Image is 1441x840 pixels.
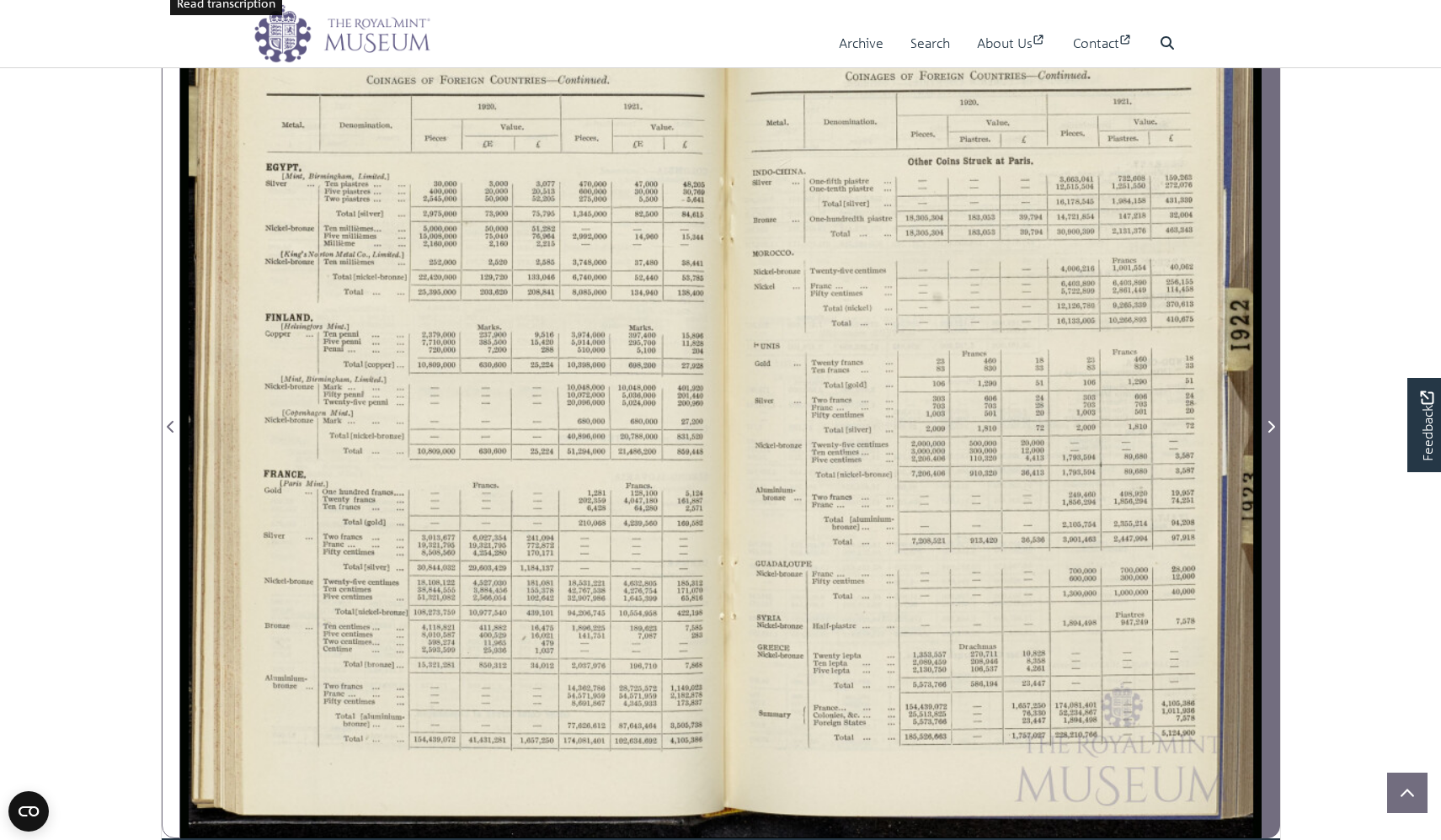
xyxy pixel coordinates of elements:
[1008,154,1101,167] span: [GEOGRAPHIC_DATA].
[811,410,813,418] span: l
[978,380,994,388] span: 1,290
[776,248,789,257] span: CCO
[1134,116,1155,125] span: Value.
[422,331,424,337] span: 2
[810,289,814,296] span: F
[960,98,976,106] span: 1920.
[280,322,318,331] span: [Helsing/ors
[843,199,863,208] span: [silver]
[831,317,849,327] span: Total
[1387,773,1428,813] button: Scroll to top
[692,346,703,354] span: 204
[365,360,392,369] span: [copper]
[264,223,307,231] span: Nickel-bronze
[492,346,505,354] span: .200
[1060,128,1081,136] span: Pieces.
[754,267,796,275] span: Nickel-bronze
[910,130,931,137] span: P'CCCS'
[1166,195,1188,205] span: 431,339
[681,417,702,425] span: 27,200
[905,229,938,237] span: 18,305,304
[682,232,702,241] span: 15,344
[215,294,218,300] span: I1
[1166,180,1189,189] span: 272,076
[755,396,759,402] span: Si
[823,304,838,312] span: Total
[932,380,942,387] span: 106
[908,156,927,165] span: Other
[254,4,430,63] img: logo_wide.png
[372,249,397,258] span: Limited.
[527,274,551,282] span: 133,046
[485,194,505,202] span: 50,900
[754,282,772,290] span: Nickel
[342,231,376,240] span: millicmes
[1134,354,1145,362] span: 460
[348,348,350,354] span: .
[1107,133,1136,142] span: Piastres.
[323,398,357,407] span: Twenty-ﬁve
[831,287,863,295] span: CClltllllCS"
[926,410,941,417] span: 1,003
[634,274,655,282] span: 52,440
[571,331,600,338] span: 3,974,000
[630,417,655,425] span: 680,000
[480,273,506,282] span: 129,720
[630,288,654,296] span: 134,940
[429,188,455,195] span: 400,000
[479,361,503,369] span: 630,600
[265,161,358,173] span: [GEOGRAPHIC_DATA].
[634,180,655,188] span: 47,000
[682,332,700,339] span: 15,806
[282,409,342,417] span: [[GEOGRAPHIC_DATA]
[574,133,595,141] span: Pieces.
[638,195,655,204] span: 5,500
[752,178,768,186] span: Silver
[423,225,454,232] span: 5,000,000
[289,416,307,423] span: bronze
[1112,226,1139,235] span: 2,131,376
[319,251,329,257] span: rton
[573,274,603,281] span: 6,740,000
[677,289,702,297] span: 138,400
[424,133,446,141] span: PieCCS'
[988,356,995,364] span: 60
[318,396,319,401] span: 1
[355,375,380,384] span: LimitedJ
[682,338,701,347] span: 11,828
[485,210,506,218] span: 73,900
[1020,227,1041,236] span: 39,794
[811,404,827,410] span: 11121110
[531,360,552,369] span: 25,224
[443,338,453,344] span: 000
[419,232,452,240] span: 15,008,000
[387,173,388,179] span: ]
[488,346,490,352] span: 7
[830,396,848,404] span: francs
[985,117,1007,126] span: Value.
[293,172,302,180] span: mt
[264,330,287,338] span: Copper
[827,364,847,374] span: francs
[323,194,335,201] span: Two
[824,425,839,433] span: Total
[1059,175,1089,183] span: 3,663,041
[1112,196,1140,205] span: 1,984,158
[264,381,285,390] span: Nickel-
[289,382,307,390] span: bronze
[339,330,384,338] span: [PERSON_NAME]
[984,364,995,372] span: S30
[421,76,430,84] span: OF
[326,322,331,329] span: M
[308,250,315,256] span: No
[628,323,648,332] span: Marks.
[426,331,440,338] span: ,‘179,
[848,183,871,193] span: piastrc
[1057,212,1090,221] span: 14,721,854
[812,396,824,403] span: Two
[1166,315,1190,323] span: 410,675
[1113,286,1143,295] span: 2,861,449
[579,194,603,203] span: 275,000
[815,290,819,295] span: 11
[1061,287,1091,295] span: 5,722,899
